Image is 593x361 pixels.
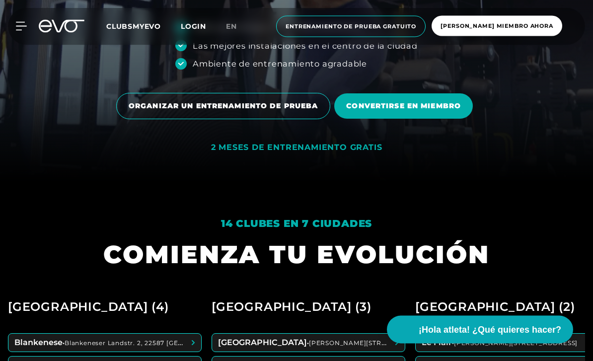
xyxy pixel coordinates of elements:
[129,101,318,112] span: ORGANIZAR UN ENTRENAMIENTO DE PRUEBA
[415,296,575,319] div: [GEOGRAPHIC_DATA] (2)
[387,316,573,344] button: ¡Hola atleta! ¿Qué quieres hacer?
[273,16,429,37] a: ENTRENAMIENTO DE PRUEBA GRATUITO
[8,296,169,319] div: [GEOGRAPHIC_DATA] (4)
[116,86,334,127] a: ORGANIZAR UN ENTRENAMIENTO DE PRUEBA
[346,101,461,112] span: CONVERTIRSE EN MIEMBRO
[419,323,561,337] span: ¡Hola atleta! ¿Qué quieres hacer?
[429,16,565,37] a: [PERSON_NAME] MIEMBRO AHORA
[106,21,181,31] a: CLUBSMYEVO
[193,58,367,70] div: Ambiente de entrenamiento agradable
[212,296,371,319] div: [GEOGRAPHIC_DATA] (3)
[334,86,477,127] a: CONVERTIRSE EN MIEMBRO
[106,22,161,31] span: CLUBSMYEVO
[103,239,490,271] h1: COMIENZA TU EVOLUCIÓN
[221,218,372,230] em: 14 CLUBES EN 7 CIUDADES
[181,22,206,31] a: LOGIN
[441,22,553,30] span: [PERSON_NAME] MIEMBRO AHORA
[211,143,382,153] div: 2 MESES DE ENTRENAMIENTO GRATIS
[226,21,249,32] a: EN
[286,22,416,31] span: ENTRENAMIENTO DE PRUEBA GRATUITO
[226,22,237,31] span: EN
